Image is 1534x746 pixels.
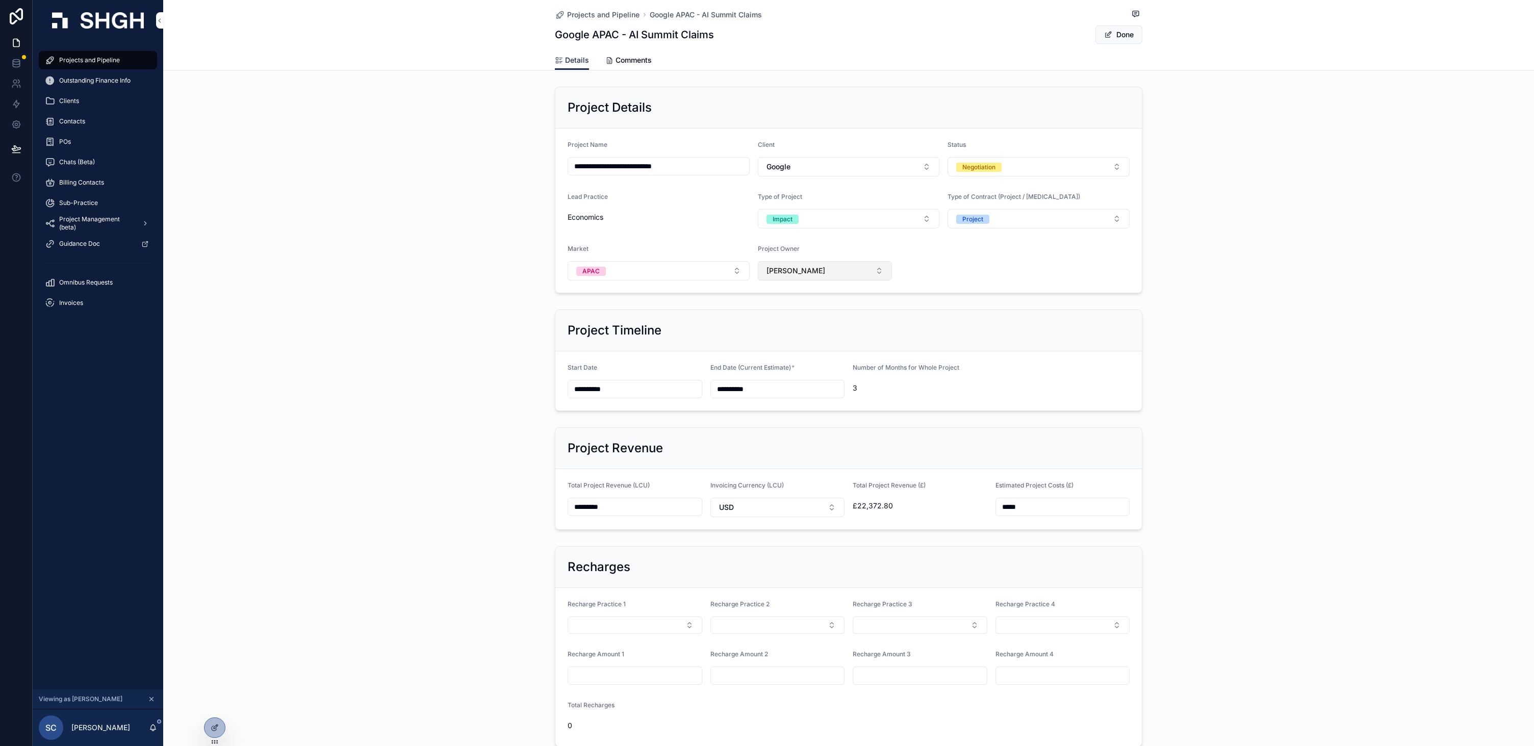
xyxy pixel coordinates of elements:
span: Recharge Amount 3 [853,650,911,658]
div: scrollable content [33,41,163,331]
span: Total Project Revenue (LCU) [568,481,650,489]
h2: Project Revenue [568,440,663,456]
button: Unselect APAC [576,266,606,276]
span: Invoicing Currency (LCU) [710,481,784,489]
span: Economics [568,212,603,222]
a: Chats (Beta) [39,153,157,171]
button: Select Button [758,261,892,280]
span: Number of Months for Whole Project [853,364,959,371]
span: Recharge Amount 2 [710,650,768,658]
span: End Date (Current Estimate) [710,364,791,371]
span: [PERSON_NAME] [766,266,825,276]
a: Invoices [39,294,157,312]
a: Projects and Pipeline [39,51,157,69]
h2: Project Details [568,99,652,116]
span: Details [565,55,589,65]
a: Contacts [39,112,157,131]
span: Recharge Practice 4 [995,600,1055,608]
span: Recharge Amount 1 [568,650,624,658]
span: Status [948,141,966,148]
img: App logo [52,12,144,29]
a: Billing Contacts [39,173,157,192]
span: Market [568,245,589,252]
button: Select Button [568,261,750,280]
span: Google [766,162,790,172]
a: Projects and Pipeline [555,10,640,20]
a: Clients [39,92,157,110]
div: APAC [582,267,600,276]
span: Recharge Practice 3 [853,600,912,608]
a: Details [555,51,589,70]
a: Guidance Doc [39,235,157,253]
a: Sub-Practice [39,194,157,212]
button: Select Button [948,157,1130,176]
div: Negotiation [962,163,995,172]
button: Done [1095,25,1142,44]
span: Recharge Practice 1 [568,600,626,608]
span: Project Owner [758,245,800,252]
span: Estimated Project Costs (£) [995,481,1073,489]
span: £22,372.80 [853,501,987,511]
a: POs [39,133,157,151]
span: Start Date [568,364,597,371]
span: Recharge Amount 4 [995,650,1054,658]
a: Comments [605,51,652,71]
span: Outstanding Finance Info [59,76,131,85]
button: Unselect IMPACT [766,214,799,224]
span: Type of Project [758,193,802,200]
button: Select Button [758,157,940,176]
p: [PERSON_NAME] [71,723,130,733]
a: Omnibus Requests [39,273,157,292]
span: Clients [59,97,79,105]
span: Comments [616,55,652,65]
button: Select Button [568,616,702,634]
span: Recharge Practice 2 [710,600,770,608]
a: Outstanding Finance Info [39,71,157,90]
span: 0 [568,721,702,731]
span: Chats (Beta) [59,158,95,166]
span: Guidance Doc [59,240,100,248]
button: Select Button [758,209,940,228]
span: Project Name [568,141,607,148]
div: Impact [773,215,792,224]
h1: Google APAC - AI Summit Claims [555,28,714,42]
span: Projects and Pipeline [567,10,640,20]
div: Project [962,215,983,224]
a: Google APAC - AI Summit Claims [650,10,762,20]
span: Lead Practice [568,193,608,200]
span: Sub-Practice [59,199,98,207]
button: Select Button [853,616,987,634]
a: Project Management (beta) [39,214,157,233]
span: Invoices [59,299,83,307]
span: Contacts [59,117,85,125]
span: POs [59,138,71,146]
span: Viewing as [PERSON_NAME] [39,695,122,703]
button: Select Button [948,209,1130,228]
span: Project Management (beta) [59,215,134,231]
span: Client [758,141,775,148]
span: SC [45,722,57,734]
h2: Project Timeline [568,322,661,339]
span: Type of Contract (Project / [MEDICAL_DATA]) [948,193,1080,200]
button: Select Button [710,616,845,634]
button: Select Button [710,498,845,517]
span: Total Project Revenue (£) [853,481,926,489]
span: Projects and Pipeline [59,56,120,64]
button: Select Button [995,616,1130,634]
span: Omnibus Requests [59,278,113,287]
span: Total Recharges [568,701,615,709]
h2: Recharges [568,559,630,575]
span: USD [719,502,734,512]
span: 3 [853,383,987,393]
span: Billing Contacts [59,178,104,187]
